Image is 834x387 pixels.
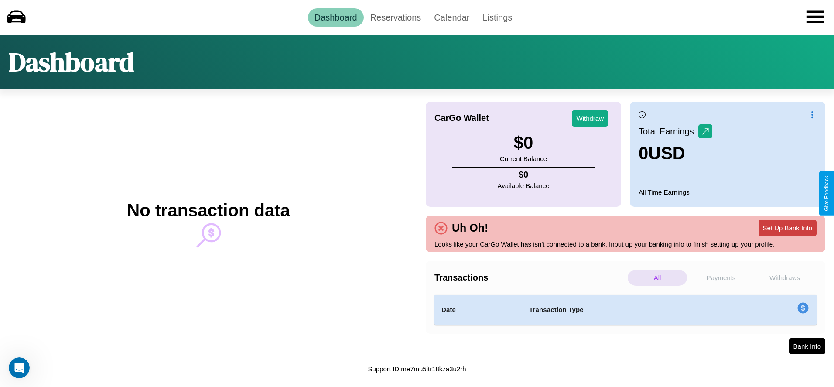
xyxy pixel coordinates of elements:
[691,270,751,286] p: Payments
[434,273,625,283] h4: Transactions
[639,123,698,139] p: Total Earnings
[127,201,290,220] h2: No transaction data
[500,133,547,153] h3: $ 0
[755,270,814,286] p: Withdraws
[498,170,550,180] h4: $ 0
[434,113,489,123] h4: CarGo Wallet
[789,338,825,354] button: Bank Info
[441,305,515,315] h4: Date
[639,144,712,163] h3: 0 USD
[448,222,492,234] h4: Uh Oh!
[9,44,134,80] h1: Dashboard
[639,186,817,198] p: All Time Earnings
[628,270,687,286] p: All
[364,8,428,27] a: Reservations
[759,220,817,236] button: Set Up Bank Info
[308,8,364,27] a: Dashboard
[434,238,817,250] p: Looks like your CarGo Wallet has isn't connected to a bank. Input up your banking info to finish ...
[368,363,466,375] p: Support ID: me7mu5itr18kza3u2rh
[434,295,817,325] table: simple table
[498,180,550,192] p: Available Balance
[9,357,30,378] iframe: Intercom live chat
[500,153,547,164] p: Current Balance
[427,8,476,27] a: Calendar
[824,176,830,211] div: Give Feedback
[572,110,608,127] button: Withdraw
[529,305,726,315] h4: Transaction Type
[476,8,519,27] a: Listings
